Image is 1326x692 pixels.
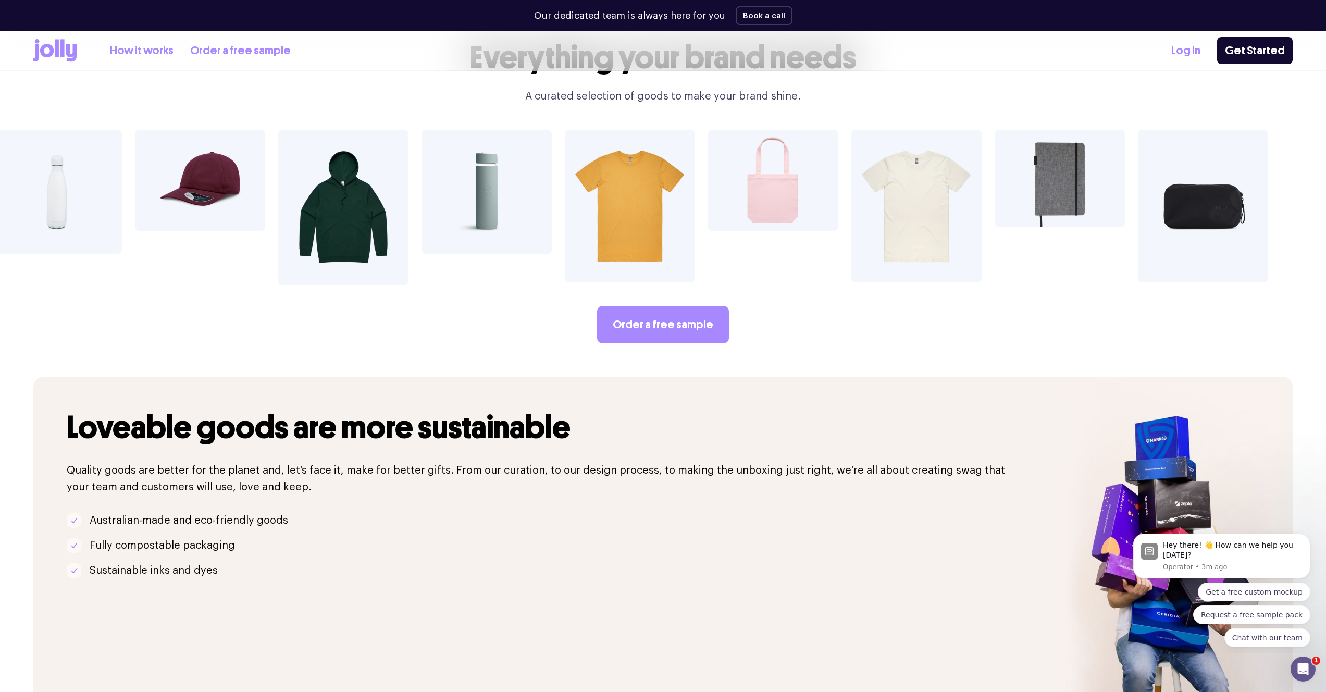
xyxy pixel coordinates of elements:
[1171,42,1200,59] a: Log In
[90,562,218,579] p: Sustainable inks and dyes
[1291,657,1316,682] iframe: Intercom live chat
[190,42,291,59] a: Order a free sample
[1118,524,1326,653] iframe: Intercom notifications message
[534,9,725,23] p: Our dedicated team is always here for you
[1312,657,1320,665] span: 1
[463,88,863,105] p: A curated selection of goods to make your brand shine.
[110,42,174,59] a: How it works
[90,512,288,529] p: Australian-made and eco-friendly goods
[463,40,863,76] h2: Everything your brand needs
[90,537,235,554] p: Fully compostable packaging
[597,306,729,343] a: Order a free sample
[1217,37,1293,64] a: Get Started
[67,410,1009,446] h2: Loveable goods are more sustainable
[736,6,792,25] button: Book a call
[67,462,1009,496] p: Quality goods are better for the planet and, let’s face it, make for better gifts. From our curat...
